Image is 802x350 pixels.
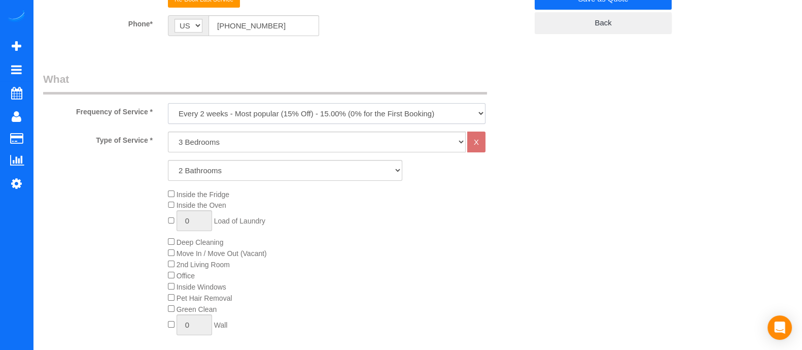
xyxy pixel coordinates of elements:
[214,321,228,329] span: Wall
[177,294,232,302] span: Pet Hair Removal
[177,261,230,269] span: 2nd Living Room
[36,132,160,145] label: Type of Service *
[177,190,229,199] span: Inside the Fridge
[43,72,487,94] legend: What
[214,217,265,225] span: Load of Laundry
[177,201,226,209] span: Inside the Oven
[177,238,224,246] span: Deep Cleaning
[535,12,672,34] a: Back
[177,249,267,258] span: Move In / Move Out (Vacant)
[36,15,160,29] label: Phone*
[768,315,792,340] div: Open Intercom Messenger
[177,283,226,291] span: Inside Windows
[36,103,160,117] label: Frequency of Service *
[208,15,319,36] input: Phone*
[177,305,217,313] span: Green Clean
[6,10,26,24] img: Automaid Logo
[177,272,195,280] span: Office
